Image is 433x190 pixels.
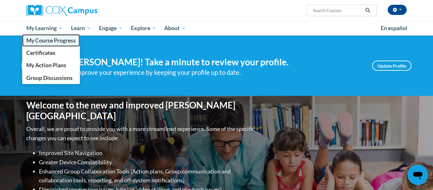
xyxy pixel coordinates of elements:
a: Engage [95,21,127,36]
div: Main menu [17,21,416,36]
span: About [164,24,186,32]
a: My Course Progress [22,34,80,47]
a: Explore [127,21,160,36]
a: My Action Plans [22,59,80,71]
iframe: Button to launch messaging window [408,165,428,185]
p: Overall, we are proud to provide you with a more streamlined experience. Some of the specific cha... [26,124,256,143]
h4: Hi [PERSON_NAME]! Take a minute to review your profile. [60,57,363,68]
li: Enhanced Group Collaboration Tools (Action plans, Group communication and collaboration tools, re... [39,167,256,185]
img: Cox Campus [26,5,97,16]
span: My Course Progress [26,37,76,44]
li: Greater Device Compatibility [39,158,256,167]
a: Certificates [22,47,80,59]
span: Certificates [26,49,55,56]
a: Group Discussions [22,72,80,84]
a: About [160,21,190,36]
span: Group Discussions [26,75,73,81]
span: En español [381,25,407,31]
button: Search [363,7,372,14]
a: Cox Campus [26,5,147,16]
img: Profile Image [22,51,50,80]
span: Learn [71,24,91,32]
a: Learn [67,21,95,36]
span: Explore [131,24,156,32]
button: Account Settings [388,5,407,15]
span: My Action Plans [26,62,66,69]
a: Update Profile [372,61,411,71]
a: En español [377,22,411,35]
span: Engage [99,24,123,32]
div: Help improve your experience by keeping your profile up to date. [60,67,363,78]
input: Search Courses [312,7,363,14]
a: My Learning [22,21,67,36]
li: Improved Site Navigation [39,148,256,158]
h1: Welcome to the new and improved [PERSON_NAME][GEOGRAPHIC_DATA] [26,100,256,121]
span: My Learning [26,24,63,32]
